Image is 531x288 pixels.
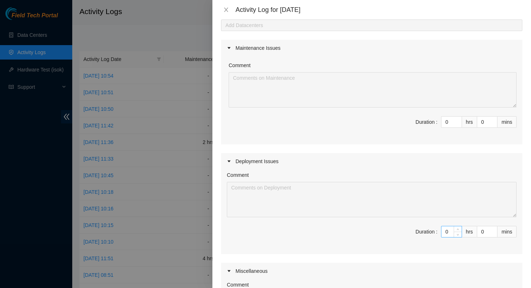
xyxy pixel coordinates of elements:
span: caret-right [227,269,231,273]
span: caret-right [227,159,231,163]
div: Duration : [415,228,437,236]
label: Comment [227,171,249,179]
label: Comment [229,61,251,69]
div: hrs [462,116,477,128]
div: Maintenance Issues [221,40,522,56]
div: Activity Log for [DATE] [236,6,522,14]
textarea: Comment [229,72,517,108]
div: Miscellaneous [221,263,522,279]
div: mins [497,226,517,237]
span: caret-right [227,46,231,50]
span: down [456,232,460,237]
div: Deployment Issues [221,153,522,170]
div: Duration : [415,118,437,126]
span: Increase Value [454,226,462,232]
span: Decrease Value [454,232,462,237]
div: hrs [462,226,477,237]
textarea: Comment [227,182,517,217]
button: Close [221,6,231,13]
span: close [223,7,229,13]
span: up [456,227,460,232]
div: mins [497,116,517,128]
